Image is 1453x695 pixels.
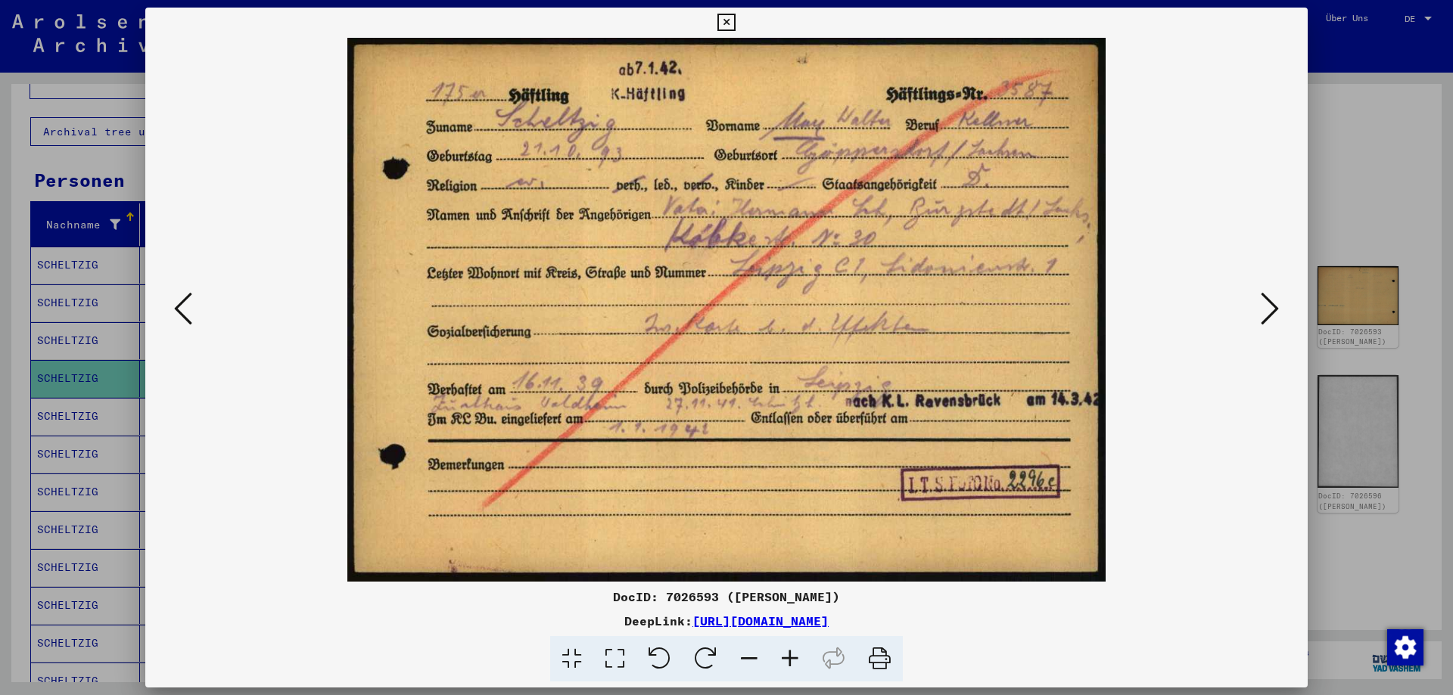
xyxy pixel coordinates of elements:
div: DocID: 7026593 ([PERSON_NAME]) [145,588,1308,606]
img: 001.jpg [197,38,1256,582]
img: Zustimmung ändern [1387,629,1423,666]
div: DeepLink: [145,612,1308,630]
div: Zustimmung ändern [1386,628,1423,665]
a: [URL][DOMAIN_NAME] [692,613,829,628]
